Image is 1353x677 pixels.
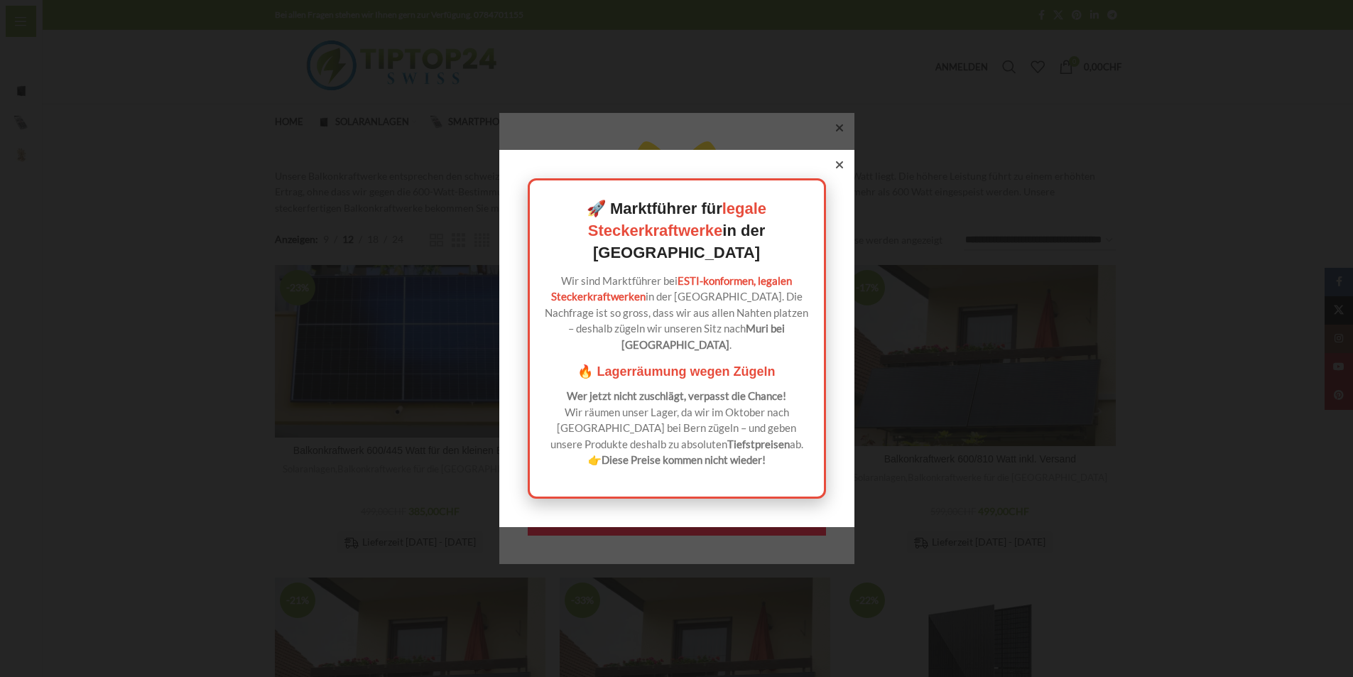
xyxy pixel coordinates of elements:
strong: Tiefstpreisen [727,438,790,450]
h2: 🚀 Marktführer für in der [GEOGRAPHIC_DATA] [544,198,810,264]
p: Wir räumen unser Lager, da wir im Oktober nach [GEOGRAPHIC_DATA] bei Bern zügeln – und geben unse... [544,388,810,468]
strong: Diese Preise kommen nicht wieder! [602,453,766,466]
p: Wir sind Marktführer bei in der [GEOGRAPHIC_DATA]. Die Nachfrage ist so gross, dass wir aus allen... [544,273,810,353]
a: ESTI-konformen, legalen Steckerkraftwerken [551,274,793,303]
h3: 🔥 Lagerräumung wegen Zügeln [544,363,810,381]
a: legale Steckerkraftwerke [588,200,766,239]
strong: Wer jetzt nicht zuschlägt, verpasst die Chance! [567,389,786,402]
